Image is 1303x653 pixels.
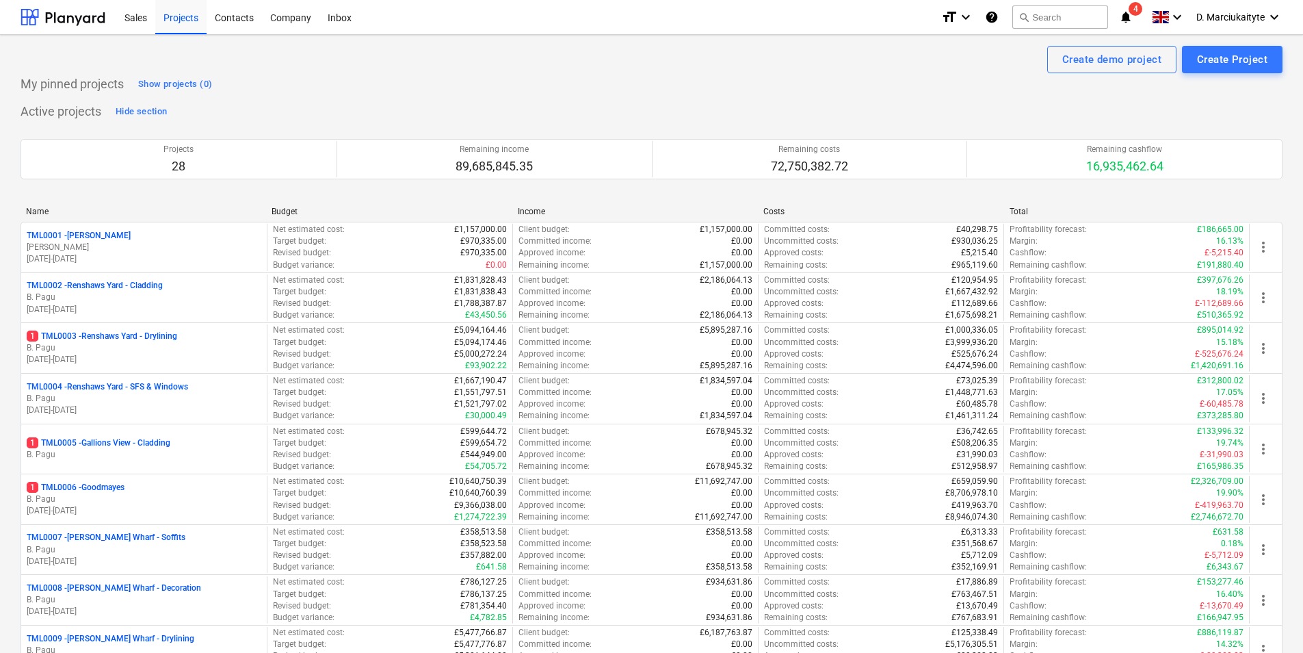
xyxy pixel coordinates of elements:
[27,280,163,292] p: TML0002 - Renshaws Yard - Cladding
[700,309,752,321] p: £2,186,064.13
[1086,144,1163,155] p: Remaining cashflow
[518,324,570,336] p: Client budget :
[454,511,507,523] p: £1,274,722.39
[273,247,331,259] p: Revised budget :
[27,381,261,416] div: TML0004 -Renshaws Yard - SFS & WindowsB. Pagu[DATE]-[DATE]
[1195,348,1243,360] p: £-525,676.24
[27,381,188,393] p: TML0004 - Renshaws Yard - SFS & Windows
[951,235,998,247] p: £930,036.25
[1221,538,1243,550] p: 0.18%
[273,324,345,336] p: Net estimated cost :
[1213,526,1243,538] p: £631.58
[518,348,585,360] p: Approved income :
[273,526,345,538] p: Net estimated cost :
[273,410,334,422] p: Budget variance :
[1235,587,1303,653] iframe: Chat Widget
[27,331,38,342] span: 1
[518,476,570,487] p: Client budget :
[26,207,261,216] div: Name
[1010,337,1038,348] p: Margin :
[764,360,828,372] p: Remaining costs :
[518,360,590,372] p: Remaining income :
[273,387,326,398] p: Target budget :
[273,538,326,550] p: Target budget :
[518,375,570,387] p: Client budget :
[460,247,507,259] p: £970,335.00
[951,500,998,511] p: £419,963.70
[1205,247,1243,259] p: £-5,215.40
[465,410,507,422] p: £30,000.49
[163,144,194,155] p: Projects
[1010,550,1047,561] p: Cashflow :
[985,9,999,25] i: Knowledge base
[731,487,752,499] p: £0.00
[518,538,592,550] p: Committed income :
[454,375,507,387] p: £1,667,190.47
[163,158,194,175] p: 28
[961,526,998,538] p: £6,313.33
[27,449,261,461] p: B. Pagu
[1129,2,1142,16] span: 4
[1200,398,1243,410] p: £-60,485.78
[1196,12,1265,23] span: D. Marciukaityte
[27,544,261,556] p: B. Pagu
[27,230,261,265] div: TML0001 -[PERSON_NAME][PERSON_NAME][DATE]-[DATE]
[1010,348,1047,360] p: Cashflow :
[518,259,590,271] p: Remaining income :
[1010,487,1038,499] p: Margin :
[1182,46,1282,73] button: Create Project
[1216,437,1243,449] p: 19.74%
[112,101,170,123] button: Hide section
[1010,426,1087,437] p: Profitability forecast :
[27,582,261,617] div: TML0008 -[PERSON_NAME] Wharf - DecorationB. Pagu[DATE]-[DATE]
[945,410,998,422] p: £1,461,311.24
[1010,511,1087,523] p: Remaining cashflow :
[731,298,752,309] p: £0.00
[731,247,752,259] p: £0.00
[27,292,261,303] p: B. Pagu
[764,247,824,259] p: Approved costs :
[454,286,507,298] p: £1,831,838.43
[518,235,592,247] p: Committed income :
[460,426,507,437] p: £599,644.72
[945,511,998,523] p: £8,946,074.30
[951,348,998,360] p: £525,676.24
[27,494,261,505] p: B. Pagu
[1216,235,1243,247] p: 16.13%
[27,594,261,606] p: B. Pagu
[1010,207,1244,216] div: Total
[945,286,998,298] p: £1,667,432.92
[945,387,998,398] p: £1,448,771.63
[454,387,507,398] p: £1,551,797.51
[700,259,752,271] p: £1,157,000.00
[273,235,326,247] p: Target budget :
[518,247,585,259] p: Approved income :
[1216,286,1243,298] p: 18.19%
[518,337,592,348] p: Committed income :
[700,274,752,286] p: £2,186,064.13
[27,437,261,461] div: 1TML0005 -Gallions View - CladdingB. Pagu
[1010,476,1087,487] p: Profitability forecast :
[27,253,261,265] p: [DATE] - [DATE]
[706,526,752,538] p: £358,513.58
[951,476,998,487] p: £659,059.90
[700,324,752,336] p: £5,895,287.16
[135,73,215,95] button: Show projects (0)
[1018,12,1029,23] span: search
[1191,511,1243,523] p: £2,746,672.70
[27,482,261,517] div: 1TML0006 -GoodmayesB. Pagu[DATE]-[DATE]
[273,500,331,511] p: Revised budget :
[1086,158,1163,175] p: 16,935,462.64
[273,550,331,561] p: Revised budget :
[764,324,830,336] p: Committed costs :
[695,476,752,487] p: £11,692,747.00
[1197,426,1243,437] p: £133,996.32
[1205,550,1243,561] p: £-5,712.09
[764,398,824,410] p: Approved costs :
[518,309,590,321] p: Remaining income :
[764,426,830,437] p: Committed costs :
[465,461,507,472] p: £54,705.72
[771,158,848,175] p: 72,750,382.72
[1012,5,1108,29] button: Search
[273,487,326,499] p: Target budget :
